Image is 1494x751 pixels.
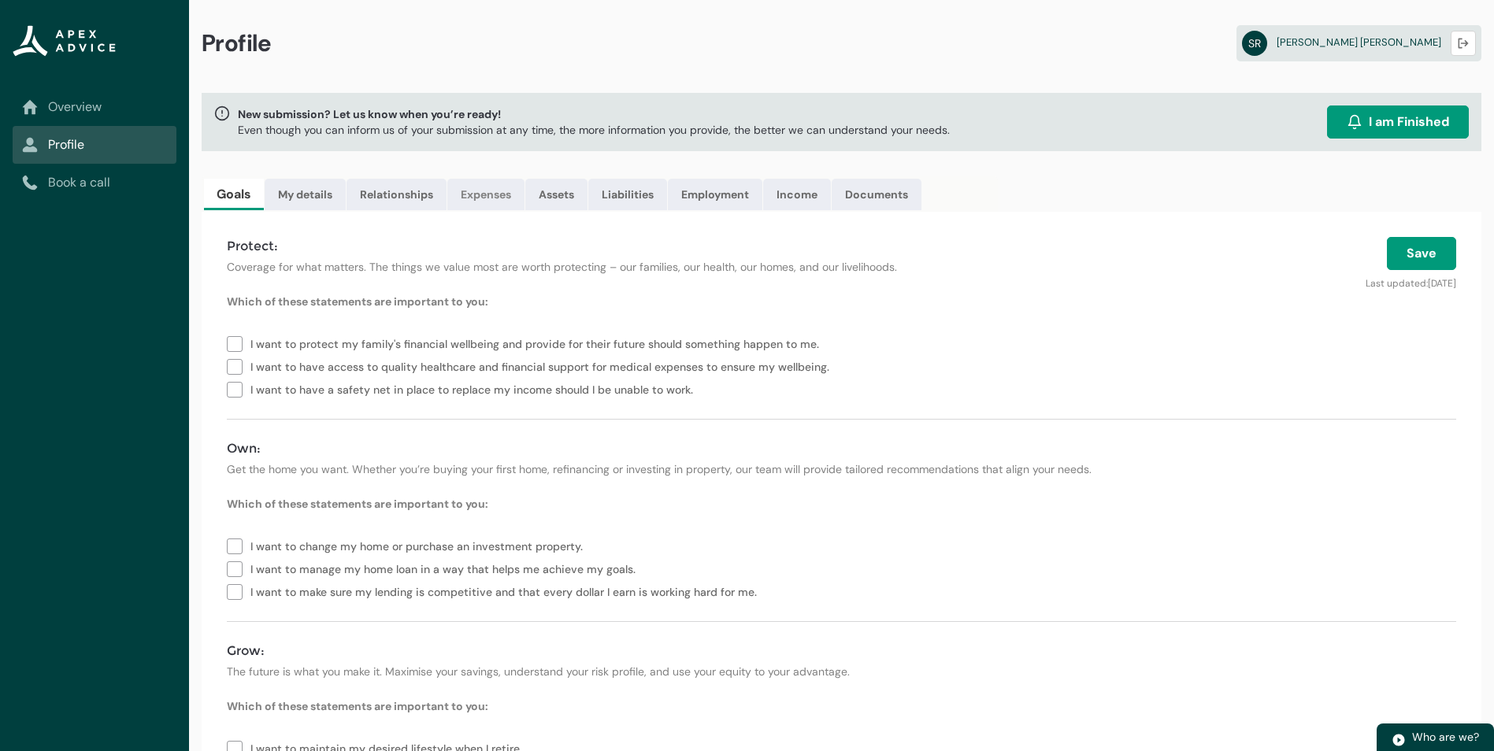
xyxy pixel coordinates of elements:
span: I want to manage my home loan in a way that helps me achieve my goals. [250,557,642,579]
span: I want to change my home or purchase an investment property. [250,534,589,557]
span: I want to have access to quality healthcare and financial support for medical expenses to ensure ... [250,354,836,377]
p: Coverage for what matters. The things we value most are worth protecting – our families, our heal... [227,259,1040,275]
img: Apex Advice Group [13,25,116,57]
a: Relationships [347,179,447,210]
span: Profile [202,28,272,58]
nav: Sub page [13,88,176,202]
abbr: SR [1242,31,1267,56]
a: Employment [668,179,762,210]
a: Expenses [447,179,525,210]
h4: Grow: [227,642,1456,660]
span: I am Finished [1369,113,1449,131]
a: Assets [525,179,588,210]
span: New submission? Let us know when you’re ready! [238,106,950,122]
a: Goals [204,179,264,210]
span: I want to protect my family's financial wellbeing and provide for their future should something h... [250,331,825,354]
img: play.svg [1392,733,1406,747]
p: Even though you can inform us of your submission at any time, the more information you provide, t... [238,122,950,138]
p: Which of these statements are important to you: [227,698,1456,714]
a: SR[PERSON_NAME] [PERSON_NAME] [1236,25,1481,61]
a: Overview [22,98,167,117]
p: Last updated: [1059,270,1456,290]
p: Which of these statements are important to you: [227,294,1456,309]
p: The future is what you make it. Maximise your savings, understand your risk profile, and use your... [227,664,1456,679]
a: Profile [22,135,167,154]
h4: Own: [227,439,1456,458]
a: Book a call [22,173,167,192]
img: alarm.svg [1347,114,1362,130]
a: Documents [832,179,921,210]
a: Liabilities [588,179,667,210]
a: My details [265,179,346,210]
span: I want to make sure my lending is competitive and that every dollar I earn is working hard for me. [250,579,763,602]
button: I am Finished [1327,105,1469,139]
button: Logout [1451,31,1476,56]
lightning-formatted-date-time: [DATE] [1428,277,1456,290]
span: [PERSON_NAME] [PERSON_NAME] [1277,35,1441,49]
a: Income [763,179,831,210]
p: Which of these statements are important to you: [227,496,1456,512]
h4: Protect: [227,237,1040,256]
button: Save [1387,237,1456,270]
span: I want to have a safety net in place to replace my income should I be unable to work. [250,377,699,400]
span: Who are we? [1412,730,1479,744]
p: Get the home you want. Whether you’re buying your first home, refinancing or investing in propert... [227,461,1456,477]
